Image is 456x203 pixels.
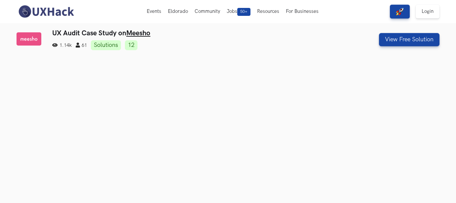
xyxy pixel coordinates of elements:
a: 12 [125,40,137,50]
a: Login [416,5,439,18]
a: Meesho [126,29,150,37]
img: UXHack-logo.png [17,5,75,18]
a: Solutions [91,40,121,50]
button: View Free Solution [379,33,439,46]
img: Meesho logo [17,32,41,46]
span: 50+ [237,8,250,16]
h3: UX Audit Case Study on [52,29,332,37]
img: rocket [396,8,404,16]
span: 1.14k [52,43,72,48]
span: 61 [76,43,87,48]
